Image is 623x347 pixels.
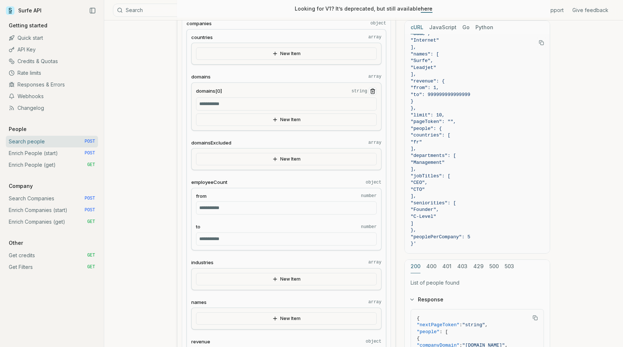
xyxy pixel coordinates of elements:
[366,180,381,185] code: object
[6,216,98,228] a: Enrich Companies (get) GET
[411,221,414,226] span: ]
[462,322,485,328] span: "string"
[295,5,432,12] p: Looking for V1? It’s deprecated, but still available
[421,5,432,12] a: here
[411,234,470,240] span: "peoplePerCompany": 5
[6,79,98,90] a: Responses & Errors
[87,5,98,16] button: Collapse Sidebar
[411,78,445,84] span: "revenue": {
[411,65,436,70] span: "Leadjet"
[6,44,98,55] a: API Key
[196,153,377,165] button: New Item
[6,250,98,261] a: Get credits GET
[6,261,98,273] a: Get Filters GET
[196,223,200,230] span: to
[411,214,436,219] span: "C-Level"
[411,173,450,179] span: "jobTitles": [
[361,193,377,199] code: number
[196,113,377,126] button: New Item
[411,45,416,50] span: ],
[530,312,541,323] button: Copy Text
[6,90,98,102] a: Webhooks
[411,58,433,63] span: "Surfe",
[191,34,213,41] span: countries
[417,336,420,341] span: {
[411,160,445,165] span: "Management"
[6,126,30,133] p: People
[417,316,420,321] span: {
[196,273,377,285] button: New Item
[191,259,213,266] span: industries
[6,159,98,171] a: Enrich People (get) GET
[187,20,212,27] span: companies
[371,20,386,26] code: object
[411,85,439,90] span: "from": 1,
[411,132,450,138] span: "countries": [
[411,126,442,131] span: "people": {
[368,34,381,40] code: array
[544,7,564,14] a: Support
[87,264,95,270] span: GET
[411,38,439,43] span: "Internet"
[6,32,98,44] a: Quick start
[411,279,544,286] p: List of people found
[191,73,211,80] span: domains
[196,312,377,325] button: New Item
[411,146,416,151] span: ],
[411,112,445,118] span: "limit": 10,
[87,219,95,225] span: GET
[489,260,499,273] button: 500
[411,105,416,111] span: },
[6,193,98,204] a: Search Companies POST
[352,88,367,94] code: string
[191,299,207,306] span: names
[411,51,439,57] span: "names": [
[6,102,98,114] a: Changelog
[196,193,207,200] span: from
[196,88,222,95] span: domains[0]
[439,329,448,335] span: : [
[85,150,95,156] span: POST
[196,47,377,60] button: New Item
[6,5,42,16] a: Surfe API
[485,322,488,328] span: ,
[6,204,98,216] a: Enrich Companies (start) POST
[6,182,36,190] p: Company
[475,21,493,34] button: Python
[405,290,550,309] button: Response
[6,136,98,147] a: Search people POST
[572,7,608,14] a: Give feedback
[411,139,422,145] span: "fr"
[85,207,95,213] span: POST
[6,22,50,29] p: Getting started
[411,21,423,34] button: cURL
[411,153,456,158] span: "departments": [
[411,72,416,77] span: ],
[85,196,95,201] span: POST
[87,252,95,258] span: GET
[411,207,439,212] span: "Founder",
[459,322,462,328] span: :
[411,187,425,192] span: "CTO"
[369,87,377,95] button: Remove Item
[411,241,416,246] span: }'
[536,37,547,48] button: Copy Text
[417,329,439,335] span: "people"
[442,260,451,273] button: 401
[426,260,436,273] button: 400
[6,55,98,67] a: Credits & Quotas
[191,338,210,345] span: revenue
[411,31,431,36] span: "SaaS",
[368,140,381,146] code: array
[6,147,98,159] a: Enrich People (start) POST
[366,339,381,344] code: object
[411,99,414,104] span: }
[368,74,381,80] code: array
[85,139,95,144] span: POST
[87,162,95,168] span: GET
[191,139,231,146] span: domainsExcluded
[6,239,26,247] p: Other
[411,260,420,273] button: 200
[411,193,416,199] span: ],
[411,166,416,172] span: ],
